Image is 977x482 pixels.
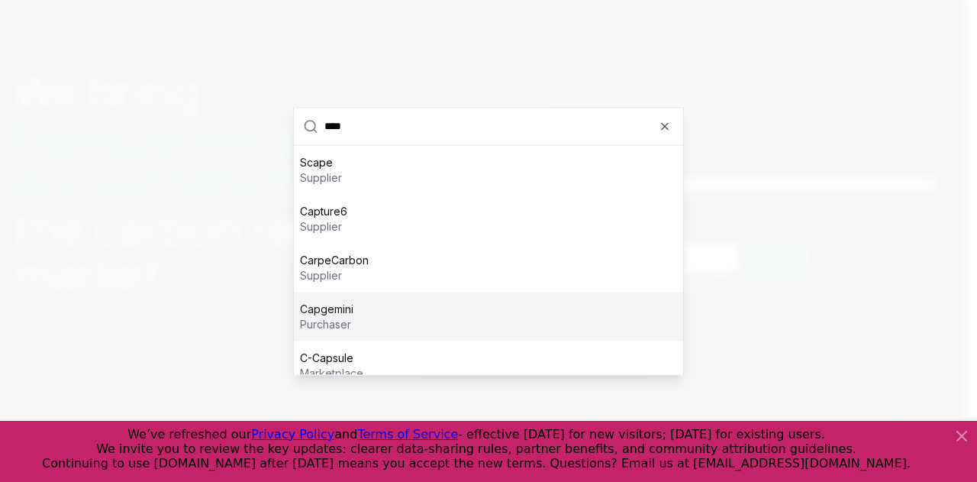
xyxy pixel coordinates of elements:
[300,301,353,316] p: Capgemini
[300,218,347,234] p: supplier
[300,316,353,332] p: purchaser
[300,154,342,170] p: Scape
[300,267,369,283] p: supplier
[300,203,347,218] p: Capture6
[300,350,363,365] p: C-Capsule
[300,252,369,267] p: CarpeCarbon
[300,365,363,380] p: marketplace
[300,170,342,185] p: supplier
